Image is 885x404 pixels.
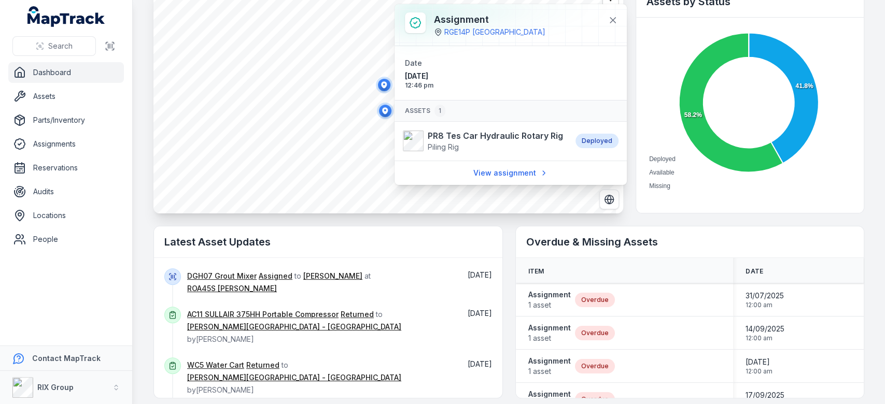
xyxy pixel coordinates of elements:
a: Assignment1 asset [528,323,571,343]
a: Dashboard [8,62,124,83]
a: Assignment1 asset [528,290,571,310]
a: RGE14P [GEOGRAPHIC_DATA] [444,27,545,37]
span: to by [PERSON_NAME] [187,360,401,394]
span: 14/09/2025 [746,324,784,334]
time: 9/14/2025, 12:00:00 AM [746,324,784,342]
span: to at [187,271,371,293]
span: 1 asset [528,300,571,310]
span: Item [528,267,544,276]
a: [PERSON_NAME][GEOGRAPHIC_DATA] - [GEOGRAPHIC_DATA] [187,372,401,383]
a: ROA45S [PERSON_NAME] [187,283,277,294]
time: 9/26/2025, 3:02:08 PM [468,309,492,318]
span: 12:46 pm [405,81,507,90]
span: Piling Rig [428,142,459,151]
a: Assignments [8,134,124,154]
span: 12:00 am [746,334,784,342]
strong: RIX Group [37,383,74,392]
a: WC5 Water Cart [187,360,244,370]
time: 7/31/2025, 12:00:00 AM [746,291,784,309]
a: [PERSON_NAME] [303,271,362,281]
span: Search [48,41,73,51]
div: Overdue [575,293,615,307]
a: Assigned [259,271,292,281]
a: [PERSON_NAME][GEOGRAPHIC_DATA] - [GEOGRAPHIC_DATA] [187,322,401,332]
time: 9/27/2025, 8:08:37 AM [468,270,492,279]
strong: Assignment [528,323,571,333]
a: DGH07 Grout Mixer [187,271,257,281]
strong: Contact MapTrack [32,354,101,363]
a: People [8,229,124,250]
span: Missing [649,182,670,190]
a: Reservations [8,157,124,178]
button: Search [12,36,96,56]
strong: Assignment [528,356,571,366]
strong: Assignment [528,389,571,399]
h3: Assignment [434,12,545,27]
span: Available [649,169,674,176]
a: View assignment [466,163,555,183]
span: [DATE] [405,71,507,81]
h2: Overdue & Missing Assets [526,235,854,249]
a: Audits [8,181,124,202]
span: 17/09/2025 [746,390,784,400]
a: Assignment1 asset [528,356,571,377]
a: Assets [8,86,124,107]
a: Parts/Inventory [8,110,124,131]
span: 12:00 am [746,367,772,376]
a: Locations [8,205,124,226]
span: 1 asset [528,333,571,343]
span: to by [PERSON_NAME] [187,310,401,343]
time: 9/26/2025, 3:01:53 PM [468,359,492,368]
div: Deployed [575,134,619,148]
span: [DATE] [468,270,492,279]
span: [DATE] [468,359,492,368]
time: 8/25/2025, 12:46:08 PM [405,71,507,90]
span: Assets [405,105,445,117]
a: AC11 SULLAIR 375HH Portable Compressor [187,309,339,320]
span: 31/07/2025 [746,291,784,301]
span: 1 asset [528,366,571,377]
strong: PR8 Tes Car Hydraulic Rotary Rig [428,129,563,142]
div: 1 [434,105,445,117]
span: Date [405,59,422,67]
a: PR8 Tes Car Hydraulic Rotary RigPiling Rig [403,129,565,152]
a: Returned [341,309,374,320]
a: MapTrack [27,6,105,27]
span: Deployed [649,155,676,163]
span: 12:00 am [746,301,784,309]
time: 9/13/2025, 12:00:00 AM [746,357,772,376]
div: Overdue [575,359,615,373]
strong: Assignment [528,290,571,300]
span: [DATE] [746,357,772,367]
div: Overdue [575,326,615,340]
a: Returned [246,360,279,370]
h2: Latest Asset Updates [164,235,492,249]
span: [DATE] [468,309,492,318]
button: Switch to Satellite View [599,190,619,209]
span: Date [746,267,763,276]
